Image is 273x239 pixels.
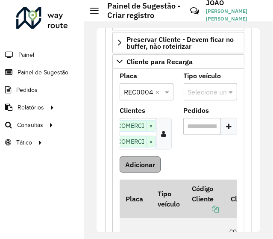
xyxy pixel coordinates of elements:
label: Clientes [120,105,145,115]
span: Clear all [156,129,160,139]
span: Clear all [156,87,163,97]
label: Placa [120,71,137,81]
span: Tático [16,138,32,147]
th: Tipo veículo [152,180,186,218]
th: Placa [120,180,152,218]
span: × [147,137,155,147]
span: Pedidos [16,86,38,94]
label: Tipo veículo [184,71,221,81]
label: Pedidos [184,105,209,115]
span: Cliente para Recarga [126,58,193,65]
span: Painel [18,50,34,59]
th: Clientes [225,180,272,218]
a: Cliente para Recarga [112,54,244,69]
a: Preservar Cliente - Devem ficar no buffer, não roteirizar [112,32,244,53]
span: [PERSON_NAME] [PERSON_NAME] [206,7,270,23]
th: Código Cliente [186,180,225,218]
a: Copiar [192,205,219,213]
span: Painel de Sugestão [18,68,68,77]
button: Adicionar [120,156,161,173]
h2: Painel de Sugestão - Criar registro [99,1,183,20]
span: × [147,121,155,131]
span: Relatórios [18,103,44,112]
span: Consultas [17,121,43,130]
span: Preservar Cliente - Devem ficar no buffer, não roteirizar [126,36,241,50]
a: Contato Rápido [185,2,204,20]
